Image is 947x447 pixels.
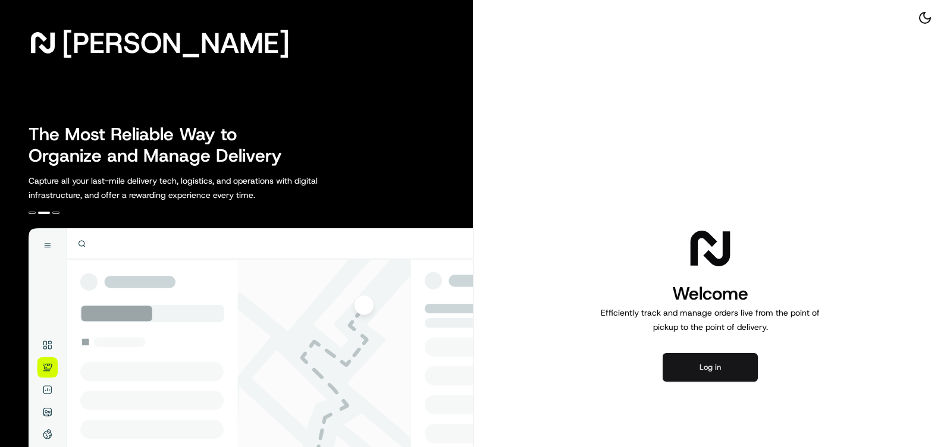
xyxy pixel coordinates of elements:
[663,353,758,382] button: Log in
[62,31,290,55] span: [PERSON_NAME]
[29,124,295,166] h2: The Most Reliable Way to Organize and Manage Delivery
[29,174,371,202] p: Capture all your last-mile delivery tech, logistics, and operations with digital infrastructure, ...
[596,282,824,306] h1: Welcome
[596,306,824,334] p: Efficiently track and manage orders live from the point of pickup to the point of delivery.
